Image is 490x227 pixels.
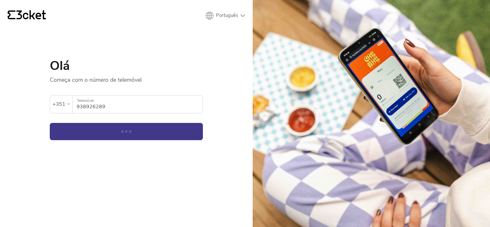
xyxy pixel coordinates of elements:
[8,10,46,21] a: {' '}
[50,59,203,72] h1: Olá
[73,95,203,106] label: Telemóvel
[50,72,203,84] p: Começa com o número de telemóvel
[50,123,203,140] button: Continuar
[53,99,65,109] div: +351
[77,95,203,113] input: Telemóvel
[8,11,15,19] g: {' '}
